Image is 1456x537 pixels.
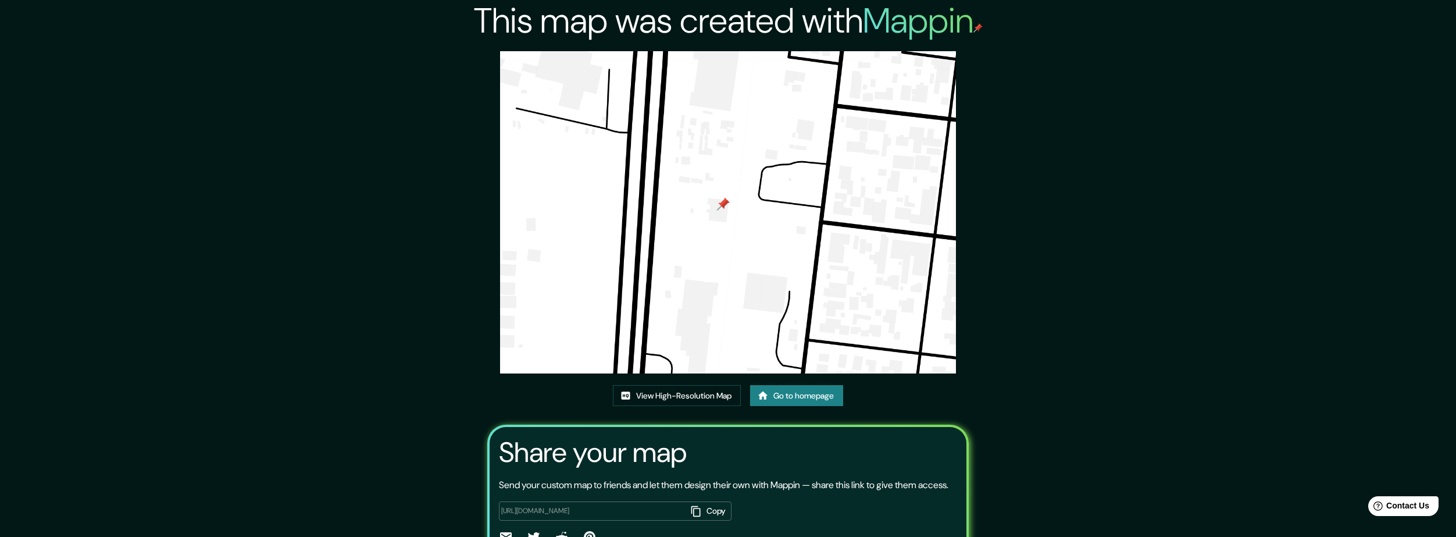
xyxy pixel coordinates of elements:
[499,478,948,492] p: Send your custom map to friends and let them design their own with Mappin — share this link to gi...
[500,51,955,374] img: created-map
[973,23,983,33] img: mappin-pin
[1352,492,1443,524] iframe: Help widget launcher
[499,436,687,469] h3: Share your map
[613,385,741,407] a: View High-Resolution Map
[750,385,843,407] a: Go to homepage
[686,502,731,521] button: Copy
